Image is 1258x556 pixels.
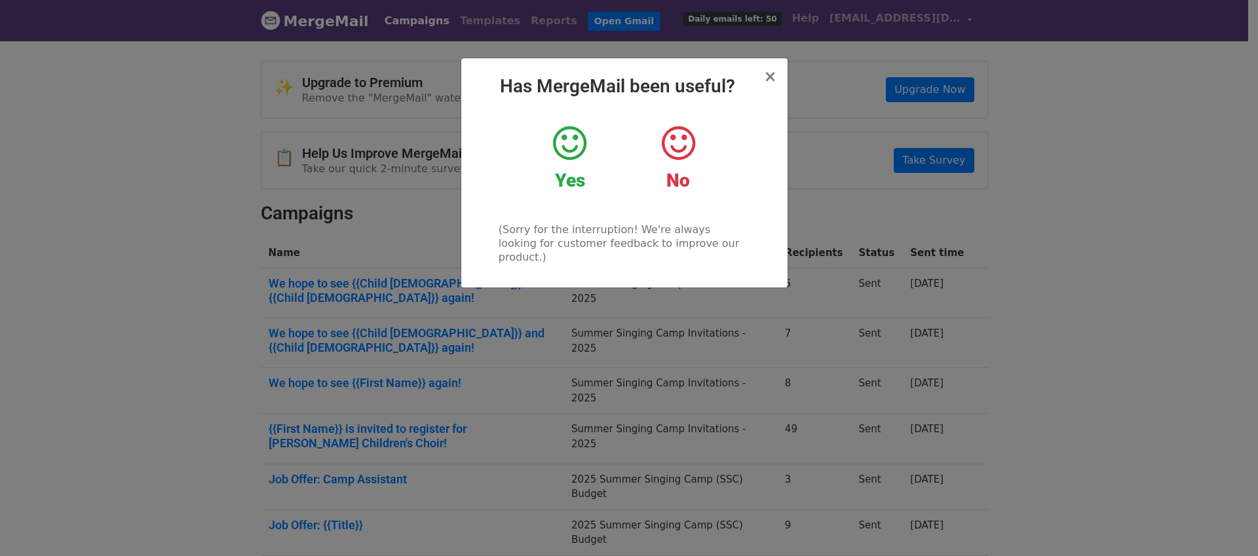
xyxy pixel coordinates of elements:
[472,75,777,98] h2: Has MergeMail been useful?
[555,170,585,191] strong: Yes
[763,69,776,84] button: Close
[525,124,614,192] a: Yes
[634,124,722,192] a: No
[666,170,690,191] strong: No
[499,223,750,264] p: (Sorry for the interruption! We're always looking for customer feedback to improve our product.)
[763,67,776,86] span: ×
